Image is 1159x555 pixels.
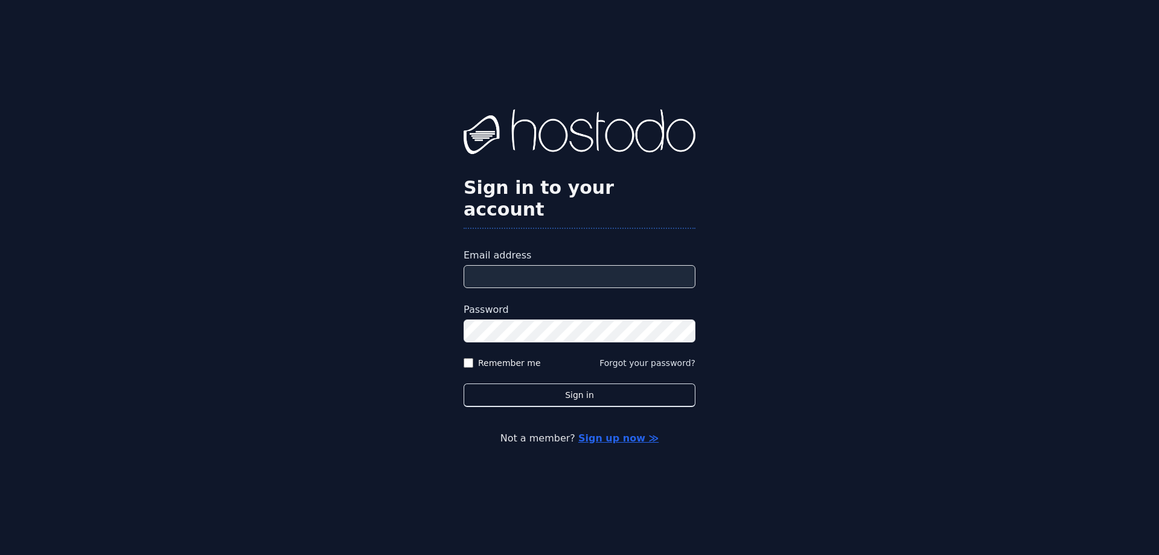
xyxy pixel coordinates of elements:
a: Sign up now ≫ [578,432,659,444]
p: Not a member? [58,431,1101,446]
h2: Sign in to your account [464,177,695,220]
label: Remember me [478,357,541,369]
button: Forgot your password? [599,357,695,369]
label: Email address [464,248,695,263]
button: Sign in [464,383,695,407]
img: Hostodo [464,109,695,158]
label: Password [464,303,695,317]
